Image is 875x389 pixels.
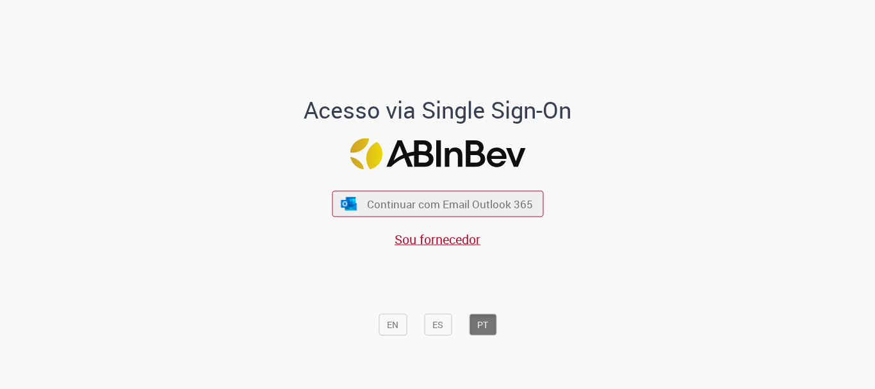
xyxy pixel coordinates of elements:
a: Sou fornecedor [395,231,480,248]
button: ícone Azure/Microsoft 360 Continuar com Email Outlook 365 [332,191,543,217]
h1: Acesso via Single Sign-On [260,97,616,123]
button: PT [469,314,496,336]
span: Continuar com Email Outlook 365 [367,197,533,211]
img: Logo ABInBev [350,138,525,170]
button: EN [379,314,407,336]
img: ícone Azure/Microsoft 360 [340,197,358,210]
button: ES [424,314,452,336]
